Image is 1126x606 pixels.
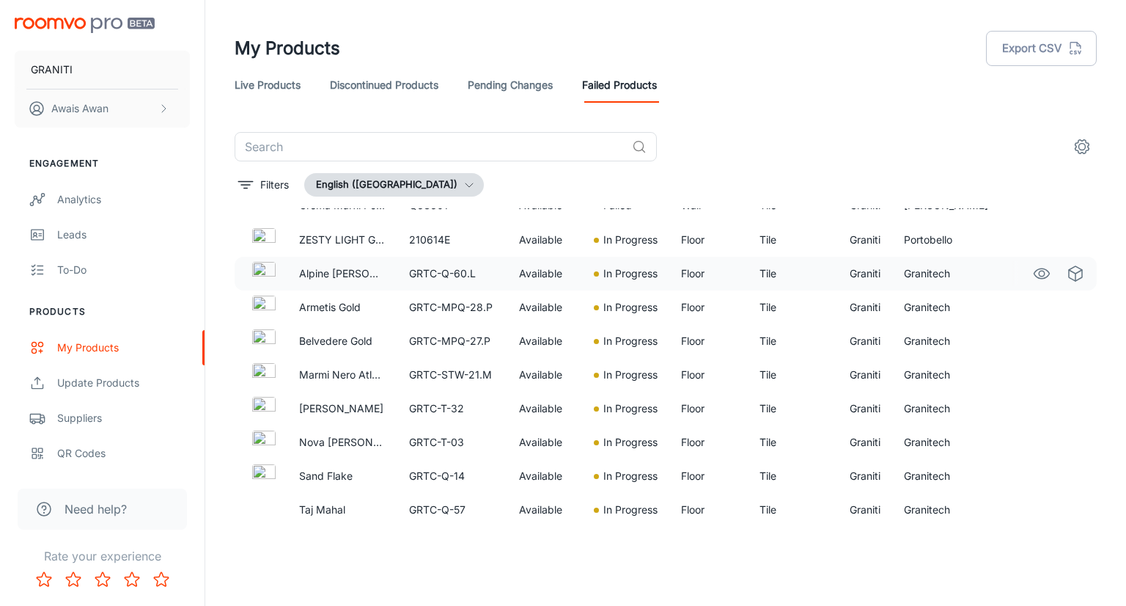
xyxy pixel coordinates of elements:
[15,90,190,128] button: Awais Awan
[57,410,190,426] div: Suppliers
[838,459,892,493] td: Graniti
[892,459,1000,493] td: Granitech
[603,232,658,248] p: In Progress
[507,223,582,257] td: Available
[507,291,582,324] td: Available
[507,527,582,561] td: Available
[669,493,748,527] td: Floor
[397,324,507,358] td: GRTC-MPQ-27.P
[892,527,1000,561] td: Granitech
[507,459,582,493] td: Available
[603,502,658,518] p: In Progress
[892,257,1000,291] td: Granitech
[669,223,748,257] td: Floor
[15,51,190,89] button: GRANITI
[397,459,507,493] td: GRTC-Q-14
[669,426,748,459] td: Floor
[57,227,190,243] div: Leads
[748,493,838,527] td: Tile
[397,527,507,561] td: GRTC-MPQ-19.M
[299,468,386,484] p: Sand Flake
[892,324,1000,358] td: Granitech
[57,375,190,391] div: Update Products
[507,358,582,392] td: Available
[748,527,838,561] td: Tile
[838,358,892,392] td: Graniti
[57,445,190,461] div: QR Codes
[31,62,73,78] p: GRANITI
[603,266,658,282] p: In Progress
[299,434,386,450] p: Nova [PERSON_NAME]
[892,426,1000,459] td: Granitech
[669,358,748,392] td: Floor
[838,257,892,291] td: Graniti
[299,367,386,383] p: Marmi Nero Atlantico
[507,257,582,291] td: Available
[299,266,386,282] p: Alpine [PERSON_NAME]
[603,401,658,417] p: In Progress
[299,401,386,417] p: [PERSON_NAME]
[57,191,190,208] div: Analytics
[669,459,748,493] td: Floor
[838,324,892,358] td: Graniti
[397,291,507,324] td: GRTC-MPQ-28.P
[748,426,838,459] td: Tile
[748,324,838,358] td: Tile
[892,493,1000,527] td: Granitech
[603,434,658,450] p: In Progress
[15,18,155,33] img: Roomvo PRO Beta
[669,291,748,324] td: Floor
[669,257,748,291] td: Floor
[397,426,507,459] td: GRTC-T-03
[57,262,190,278] div: To-do
[88,565,117,594] button: Rate 3 star
[397,358,507,392] td: GRTC-STW-21.M
[507,426,582,459] td: Available
[397,392,507,426] td: GRTC-T-32
[748,291,838,324] td: Tile
[892,358,1000,392] td: Granitech
[65,500,127,518] span: Need help?
[892,392,1000,426] td: Granitech
[507,324,582,358] td: Available
[235,35,340,62] h1: My Products
[235,173,292,197] button: filter
[507,493,582,527] td: Available
[330,67,438,103] a: Discontinued Products
[838,291,892,324] td: Graniti
[57,340,190,356] div: My Products
[986,31,1097,66] button: Export CSV
[748,358,838,392] td: Tile
[892,223,1000,257] td: Portobello
[468,67,553,103] a: Pending Changes
[603,333,658,349] p: In Progress
[299,232,386,248] p: ZESTY LIGHT GRAY ST.
[669,527,748,561] td: Floor
[838,527,892,561] td: Graniti
[1063,261,1088,286] a: See in Virtual Samples
[892,291,1000,324] td: Granitech
[12,547,193,565] p: Rate your experience
[748,392,838,426] td: Tile
[147,565,176,594] button: Rate 5 star
[748,223,838,257] td: Tile
[299,333,386,349] p: Belvedere Gold
[838,426,892,459] td: Graniti
[29,565,59,594] button: Rate 1 star
[235,132,626,161] input: Search
[397,257,507,291] td: GRTC-Q-60.L
[397,223,507,257] td: 210614E
[669,392,748,426] td: Floor
[299,502,386,518] p: Taj Mahal
[838,223,892,257] td: Graniti
[603,468,658,484] p: In Progress
[51,101,108,117] p: Awais Awan
[299,299,386,315] p: Armetis Gold
[59,565,88,594] button: Rate 2 star
[603,367,658,383] p: In Progress
[1067,132,1097,161] button: settings
[582,67,657,103] a: Failed Products
[669,324,748,358] td: Floor
[507,392,582,426] td: Available
[260,177,289,193] p: Filters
